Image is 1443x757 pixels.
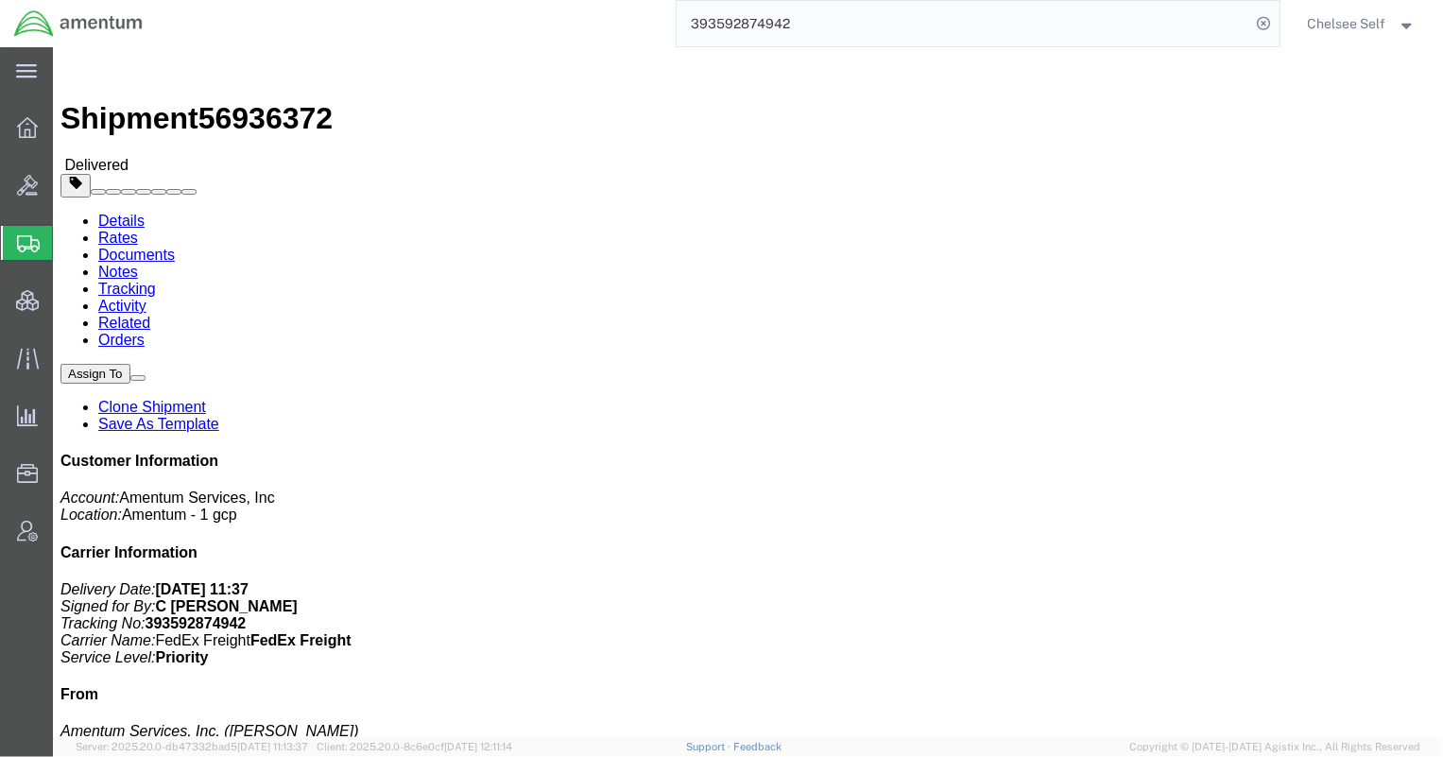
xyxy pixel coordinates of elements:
[677,1,1251,46] input: Search for shipment number, reference number
[53,47,1443,737] iframe: FS Legacy Container
[1307,12,1417,35] button: Chelsee Self
[1129,739,1420,755] span: Copyright © [DATE]-[DATE] Agistix Inc., All Rights Reserved
[237,741,308,752] span: [DATE] 11:13:37
[733,741,782,752] a: Feedback
[317,741,512,752] span: Client: 2025.20.0-8c6e0cf
[444,741,512,752] span: [DATE] 12:11:14
[13,9,144,38] img: logo
[1308,13,1386,34] span: Chelsee Self
[686,741,733,752] a: Support
[76,741,308,752] span: Server: 2025.20.0-db47332bad5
